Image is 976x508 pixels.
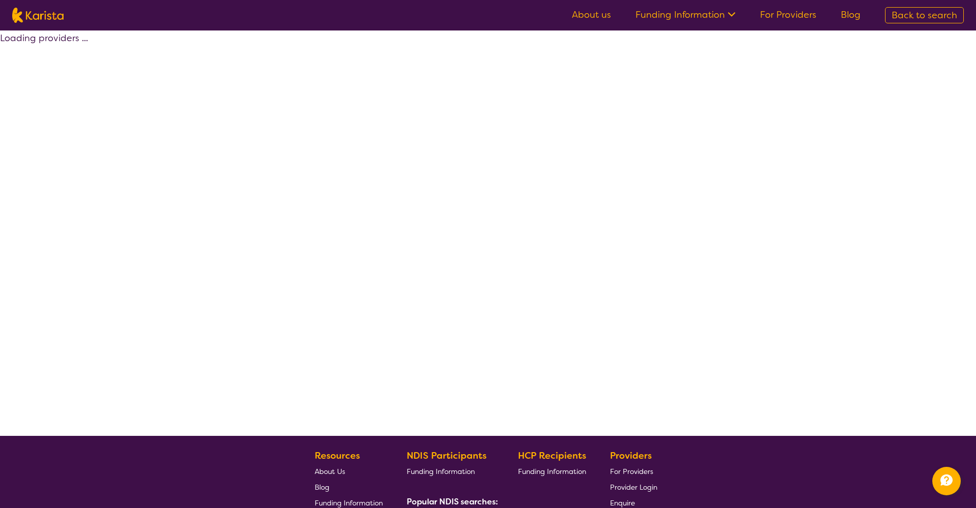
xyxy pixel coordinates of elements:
span: Funding Information [407,467,475,476]
a: Back to search [885,7,964,23]
span: Provider Login [610,483,657,492]
a: About us [572,9,611,21]
span: About Us [315,467,345,476]
a: Funding Information [407,463,494,479]
a: Blog [841,9,861,21]
span: Blog [315,483,329,492]
a: Funding Information [518,463,586,479]
a: For Providers [760,9,816,21]
span: Enquire [610,498,635,507]
a: For Providers [610,463,657,479]
span: Funding Information [315,498,383,507]
button: Channel Menu [932,467,961,495]
b: Popular NDIS searches: [407,496,498,507]
b: NDIS Participants [407,450,486,462]
span: Funding Information [518,467,586,476]
a: Provider Login [610,479,657,495]
span: For Providers [610,467,653,476]
b: Providers [610,450,652,462]
a: Funding Information [635,9,736,21]
b: Resources [315,450,360,462]
span: Back to search [892,9,957,21]
a: Blog [315,479,383,495]
a: About Us [315,463,383,479]
b: HCP Recipients [518,450,586,462]
img: Karista logo [12,8,64,23]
